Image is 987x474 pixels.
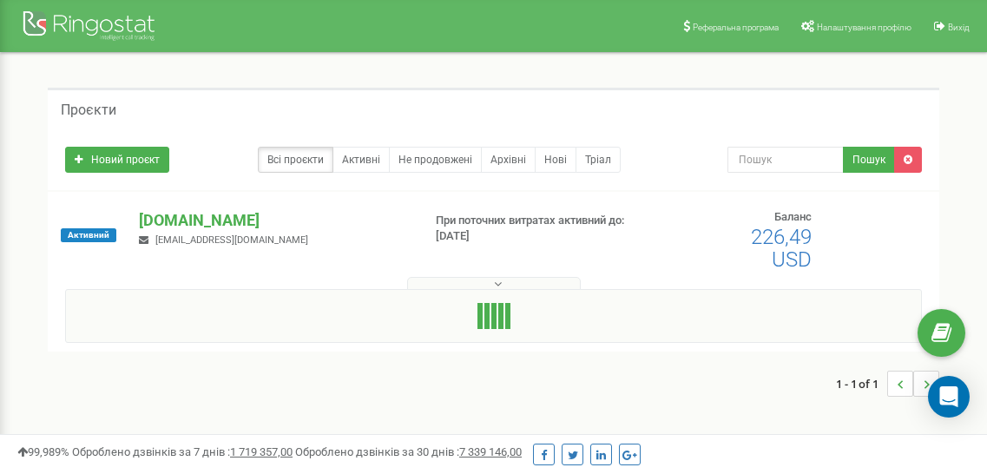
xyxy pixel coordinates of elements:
span: 1 - 1 of 1 [836,371,887,397]
a: Тріал [576,147,621,173]
span: Оброблено дзвінків за 7 днів : [72,445,293,458]
span: 99,989% [17,445,69,458]
div: Open Intercom Messenger [928,376,970,418]
a: Архівні [481,147,536,173]
input: Пошук [727,147,844,173]
span: [EMAIL_ADDRESS][DOMAIN_NAME] [155,234,308,246]
u: 7 339 146,00 [459,445,522,458]
a: Нові [535,147,576,173]
u: 1 719 357,00 [230,445,293,458]
span: Реферальна програма [693,23,779,32]
h5: Проєкти [61,102,116,118]
span: Активний [61,228,116,242]
a: Не продовжені [389,147,482,173]
p: При поточних витратах активний до: [DATE] [436,213,630,245]
span: 226,49 USD [751,225,812,272]
span: Оброблено дзвінків за 30 днів : [295,445,522,458]
span: Баланс [774,210,812,223]
p: [DOMAIN_NAME] [139,209,407,232]
span: Вихід [948,23,970,32]
button: Пошук [843,147,895,173]
span: Налаштування профілю [817,23,911,32]
nav: ... [836,353,939,414]
a: Новий проєкт [65,147,169,173]
a: Всі проєкти [258,147,333,173]
a: Активні [332,147,390,173]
